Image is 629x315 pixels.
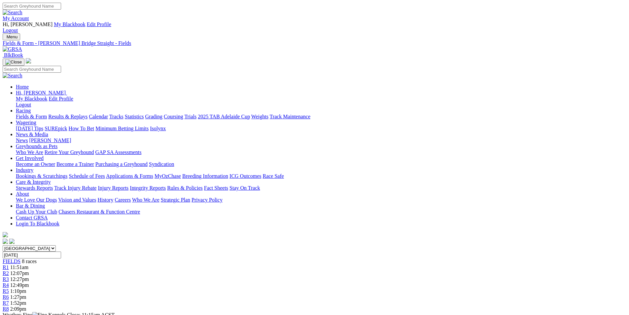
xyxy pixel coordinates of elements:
div: Greyhounds as Pets [16,149,626,155]
img: twitter.svg [9,239,15,244]
a: History [97,197,113,203]
span: Hi, [PERSON_NAME] [3,21,52,27]
a: Bar & Dining [16,203,45,209]
div: Hi, [PERSON_NAME] [16,96,626,108]
a: Privacy Policy [192,197,223,203]
div: Bar & Dining [16,209,626,215]
a: How To Bet [69,126,94,131]
a: Who We Are [132,197,159,203]
a: Minimum Betting Limits [95,126,149,131]
div: My Account [3,21,626,33]
img: GRSA [3,46,22,52]
span: 1:10pm [10,288,26,294]
span: 12:27pm [10,276,29,282]
div: About [16,197,626,203]
a: Login To Blackbook [16,221,59,226]
a: Fields & Form [16,114,47,119]
a: Integrity Reports [130,185,166,191]
a: Track Maintenance [270,114,310,119]
a: Calendar [89,114,108,119]
img: facebook.svg [3,239,8,244]
div: Fields & Form - [PERSON_NAME] Bridge Straight - Fields [3,40,626,46]
a: R3 [3,276,9,282]
a: R4 [3,282,9,288]
a: Become an Owner [16,161,55,167]
a: BlkBook [3,52,23,58]
div: Industry [16,173,626,179]
a: Hi, [PERSON_NAME] [16,90,67,96]
a: FIELDS [3,258,20,264]
span: 11:51am [10,264,28,270]
span: 1:52pm [10,300,26,306]
input: Select date [3,252,61,258]
a: Chasers Restaurant & Function Centre [58,209,140,215]
a: Applications & Forms [106,173,153,179]
a: SUREpick [45,126,67,131]
a: Who We Are [16,149,43,155]
img: logo-grsa-white.png [26,58,31,63]
a: Careers [115,197,131,203]
div: Racing [16,114,626,120]
a: Stay On Track [229,185,260,191]
div: News & Media [16,138,626,143]
input: Search [3,66,61,73]
a: Stewards Reports [16,185,53,191]
a: Get Involved [16,155,44,161]
a: 2025 TAB Adelaide Cup [198,114,250,119]
a: R5 [3,288,9,294]
a: Coursing [164,114,183,119]
a: R8 [3,306,9,312]
span: 2:09pm [10,306,26,312]
a: MyOzChase [155,173,181,179]
a: Strategic Plan [161,197,190,203]
a: News [16,138,28,143]
a: R2 [3,270,9,276]
a: Contact GRSA [16,215,48,220]
a: GAP SA Assessments [95,149,142,155]
input: Search [3,3,61,10]
img: Search [3,10,22,16]
a: Wagering [16,120,36,125]
a: Isolynx [150,126,166,131]
a: Greyhounds as Pets [16,143,57,149]
span: 12:49pm [10,282,29,288]
span: 1:27pm [10,294,26,300]
a: Logout [16,102,31,107]
div: Wagering [16,126,626,132]
a: My Account [3,16,29,21]
img: Search [3,73,22,79]
a: Logout [3,27,18,33]
a: Fact Sheets [204,185,228,191]
a: Home [16,84,29,90]
a: Edit Profile [49,96,73,101]
a: [PERSON_NAME] [29,138,71,143]
a: [DATE] Tips [16,126,43,131]
a: Weights [251,114,268,119]
img: logo-grsa-white.png [3,232,8,237]
a: Rules & Policies [167,185,203,191]
a: News & Media [16,132,48,137]
a: Cash Up Your Club [16,209,57,215]
a: My Blackbook [54,21,86,27]
a: Statistics [125,114,144,119]
a: Edit Profile [87,21,111,27]
a: Grading [145,114,162,119]
a: Become a Trainer [56,161,94,167]
a: Race Safe [262,173,284,179]
a: Tracks [109,114,123,119]
button: Toggle navigation [3,33,20,40]
a: Breeding Information [182,173,228,179]
a: Syndication [149,161,174,167]
a: Retire Your Greyhound [45,149,94,155]
a: Vision and Values [58,197,96,203]
a: Track Injury Rebate [54,185,96,191]
span: Hi, [PERSON_NAME] [16,90,66,96]
div: Get Involved [16,161,626,167]
a: Bookings & Scratchings [16,173,67,179]
a: Industry [16,167,33,173]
